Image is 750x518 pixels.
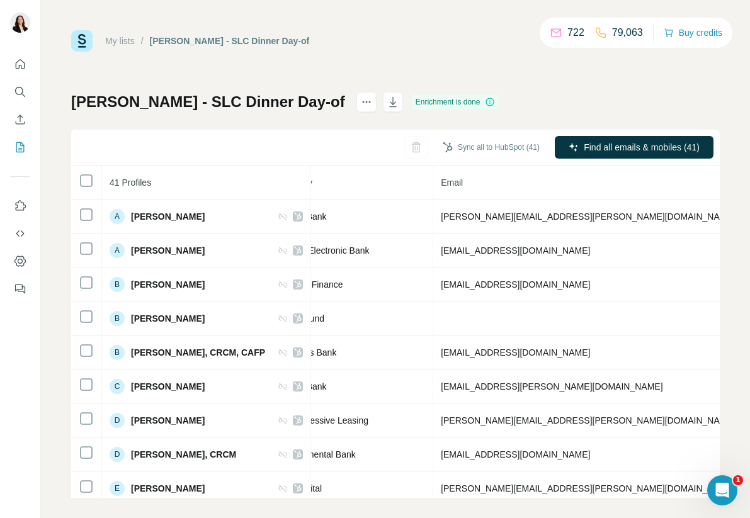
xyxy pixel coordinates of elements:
button: Buy credits [664,24,722,42]
span: Email [441,177,463,188]
span: [PERSON_NAME] [131,312,205,325]
span: 41 Profiles [110,177,151,188]
span: Find all emails & mobiles (41) [584,141,700,154]
span: [EMAIL_ADDRESS][DOMAIN_NAME] [441,245,590,256]
span: [PERSON_NAME] [131,380,205,393]
img: Surfe Logo [71,30,93,52]
div: B [110,277,125,292]
button: Search [10,81,30,103]
span: [PERSON_NAME] [131,210,205,223]
span: Snap Finance [288,278,343,291]
button: Dashboard [10,250,30,273]
span: [PERSON_NAME] [131,278,205,291]
span: [PERSON_NAME] [131,482,205,495]
span: [PERSON_NAME] [131,244,205,257]
li: / [141,35,144,47]
div: A [110,209,125,224]
span: [PERSON_NAME] [131,414,205,427]
h1: [PERSON_NAME] - SLC Dinner Day-of [71,92,345,112]
div: B [110,345,125,360]
span: First Electronic Bank [288,244,369,257]
span: Progressive Leasing [288,414,368,427]
span: [PERSON_NAME][EMAIL_ADDRESS][PERSON_NAME][DOMAIN_NAME] [441,211,736,222]
div: D [110,447,125,462]
button: Quick start [10,53,30,76]
span: [PERSON_NAME], CRCM, CAFP [131,346,265,359]
span: 1 [733,475,743,485]
span: [EMAIL_ADDRESS][DOMAIN_NAME] [441,449,590,459]
div: Enrichment is done [412,94,499,110]
button: My lists [10,136,30,159]
span: [PERSON_NAME], CRCM [131,448,236,461]
div: B [110,311,125,326]
button: Use Surfe API [10,222,30,245]
p: 722 [567,25,584,40]
span: [EMAIL_ADDRESS][DOMAIN_NAME] [441,279,590,290]
button: Use Surfe on LinkedIn [10,194,30,217]
div: E [110,481,125,496]
span: Jenius Bank [288,346,336,359]
img: Avatar [10,13,30,33]
div: A [110,243,125,258]
span: [EMAIL_ADDRESS][PERSON_NAME][DOMAIN_NAME] [441,381,662,391]
div: C [110,379,125,394]
span: Continental Bank [288,448,356,461]
iframe: Intercom live chat [707,475,737,505]
div: [PERSON_NAME] - SLC Dinner Day-of [150,35,310,47]
button: actions [356,92,377,112]
span: [PERSON_NAME][EMAIL_ADDRESS][PERSON_NAME][DOMAIN_NAME] [441,415,736,425]
a: My lists [105,36,135,46]
button: Find all emails & mobiles (41) [555,136,713,159]
span: [PERSON_NAME][EMAIL_ADDRESS][PERSON_NAME][DOMAIN_NAME] [441,483,736,493]
button: Sync all to HubSpot (41) [434,138,548,157]
button: Enrich CSV [10,108,30,131]
div: D [110,413,125,428]
button: Feedback [10,278,30,300]
p: 79,063 [612,25,643,40]
span: [EMAIL_ADDRESS][DOMAIN_NAME] [441,347,590,358]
